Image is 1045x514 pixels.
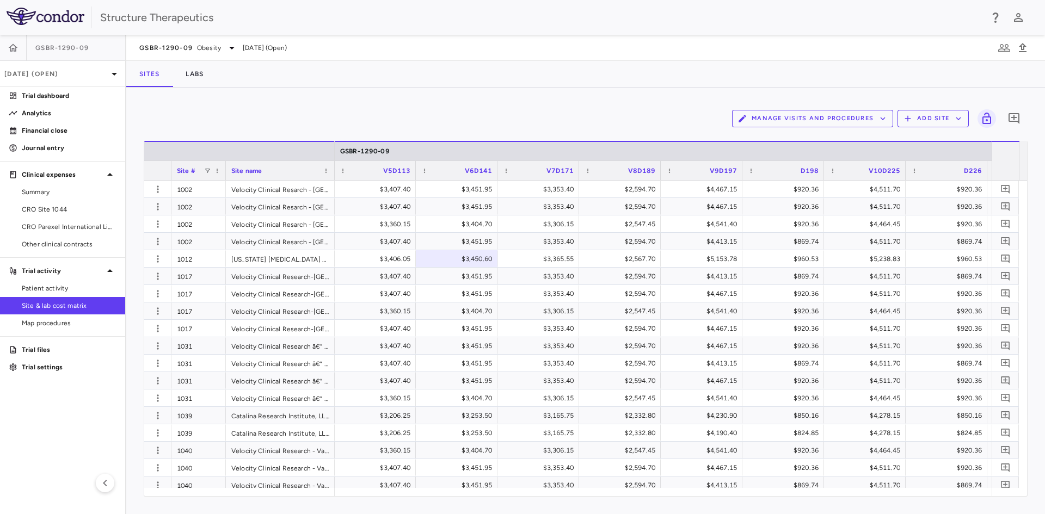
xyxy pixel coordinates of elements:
div: $4,467.15 [671,285,737,302]
div: $3,451.95 [426,320,492,337]
div: $4,541.40 [671,302,737,320]
div: $3,407.40 [344,337,410,355]
div: 1017 [171,302,226,319]
div: $4,511.70 [834,355,900,372]
div: 1002 [171,215,226,232]
div: $920.36 [752,285,819,302]
div: $3,404.70 [426,442,492,459]
div: Structure Therapeutics [100,9,982,26]
div: $824.85 [915,424,982,442]
div: Velocity Clinical Resarch - [GEOGRAPHIC_DATA] [226,198,335,215]
div: $4,413.15 [671,355,737,372]
span: Site # [177,167,195,175]
div: $2,567.70 [589,250,655,268]
div: Velocity Clinical Research-[GEOGRAPHIC_DATA] [226,320,335,337]
svg: Add comment [1000,428,1011,438]
div: $3,451.95 [426,198,492,215]
span: CRO Parexel International Limited [22,222,116,232]
div: $4,230.90 [671,407,737,424]
div: $4,467.15 [671,181,737,198]
span: Summary [22,187,116,197]
svg: Add comment [1000,184,1011,194]
div: Velocity Clinical Research â€“ [GEOGRAPHIC_DATA] [226,389,335,406]
div: $3,353.40 [507,233,574,250]
div: $4,467.15 [671,372,737,389]
span: V10D225 [869,167,900,175]
button: Add comment [998,251,1013,266]
div: 1031 [171,337,226,354]
button: Add comment [998,234,1013,249]
button: Add comment [998,182,1013,196]
span: V7D171 [546,167,574,175]
button: Add comment [998,478,1013,492]
div: $920.36 [752,442,819,459]
div: $920.36 [915,198,982,215]
div: $3,407.40 [344,285,410,302]
button: Add comment [998,321,1013,336]
div: 1031 [171,389,226,406]
div: $3,451.95 [426,181,492,198]
div: $3,306.15 [507,215,574,233]
span: CRO Site 1044 [22,205,116,214]
div: $3,404.70 [426,302,492,320]
svg: Add comment [1000,358,1011,368]
div: $3,353.40 [507,372,574,389]
div: $3,306.15 [507,442,574,459]
div: Velocity Clinical Resarch - [GEOGRAPHIC_DATA] [226,181,335,197]
div: $2,594.70 [589,198,655,215]
div: $850.16 [915,407,982,424]
button: Add comment [998,269,1013,283]
p: Trial dashboard [22,91,116,101]
span: Site name [231,167,262,175]
div: $4,467.15 [671,459,737,476]
div: $869.74 [752,268,819,285]
div: $3,353.40 [507,268,574,285]
div: 1040 [171,442,226,459]
div: $4,511.70 [834,337,900,355]
div: $2,594.70 [589,181,655,198]
button: Add comment [998,304,1013,318]
div: $3,253.50 [426,407,492,424]
div: $5,153.78 [671,250,737,268]
div: $920.36 [752,389,819,407]
div: Velocity Clinical Research-[GEOGRAPHIC_DATA] [226,285,335,302]
div: $3,360.15 [344,389,410,407]
div: $4,278.15 [834,424,900,442]
span: V9D197 [710,167,737,175]
span: V8D189 [628,167,655,175]
svg: Add comment [1000,271,1011,281]
svg: Add comment [1000,306,1011,316]
div: 1031 [171,372,226,389]
span: D198 [801,167,819,175]
div: $3,451.95 [426,337,492,355]
div: $4,464.45 [834,215,900,233]
svg: Add comment [1000,219,1011,229]
div: $3,407.40 [344,459,410,476]
div: 1039 [171,424,226,441]
div: 1017 [171,320,226,337]
div: $4,190.40 [671,424,737,442]
div: $869.74 [915,233,982,250]
div: $4,541.40 [671,442,737,459]
img: logo-full-SnFGN8VE.png [7,8,84,25]
div: $2,332.80 [589,424,655,442]
svg: Add comment [1000,340,1011,351]
div: $4,464.45 [834,389,900,407]
button: Add comment [998,338,1013,353]
div: $3,206.25 [344,424,410,442]
div: $869.74 [752,355,819,372]
div: $869.74 [752,476,819,494]
div: $2,547.45 [589,389,655,407]
div: $920.36 [915,181,982,198]
p: Financial close [22,126,116,135]
div: $4,511.70 [834,459,900,476]
span: Site & lab cost matrix [22,301,116,311]
div: $4,511.70 [834,233,900,250]
div: $3,451.95 [426,355,492,372]
div: $3,353.40 [507,320,574,337]
div: $920.36 [915,337,982,355]
div: $2,594.70 [589,268,655,285]
div: $920.36 [752,215,819,233]
div: $4,278.15 [834,407,900,424]
div: $3,353.40 [507,476,574,494]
